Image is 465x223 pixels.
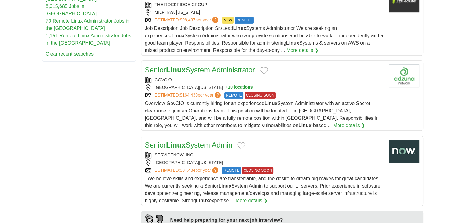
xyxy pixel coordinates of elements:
[180,93,197,97] span: $164,439
[155,167,220,174] a: ESTIMATED:$84,484per year?
[166,66,186,74] strong: Linux
[145,101,379,128] span: Overview GovCIO is currently hiring for an experienced System Administrator with an active Secret...
[145,84,384,91] div: [GEOGRAPHIC_DATA][US_STATE]
[225,84,228,91] span: +
[145,176,381,203] span: . We believe skills and experience are transferrable, and the desire to dream big makes for great...
[233,26,246,31] strong: Linux
[286,47,319,54] a: More details ❯
[166,141,186,149] strong: Linux
[235,17,253,24] span: REMOTE
[196,198,209,203] strong: Linux
[155,152,194,157] a: SERVICENOW, INC.
[218,183,231,188] strong: Linux
[46,51,94,57] a: Clear recent searches
[242,167,274,174] span: CLOSING SOON
[212,17,218,23] span: ?
[212,167,218,173] span: ?
[245,92,276,99] span: CLOSING SOON
[46,33,131,46] a: 1,151 Remote Linux Administrator Jobs in the [GEOGRAPHIC_DATA]
[145,26,383,53] span: Job Description Job Description Sr./Lead Systems Administrator We are seeking an experienced Syst...
[286,40,299,46] strong: Linux
[46,18,130,31] a: 70 Remote Linux Administrator Jobs in the [GEOGRAPHIC_DATA]
[46,4,97,16] a: 8,015,685 Jobs in [GEOGRAPHIC_DATA]
[180,168,195,173] span: $84,484
[389,64,419,87] img: GovCIO logo
[333,122,365,129] a: More details ❯
[260,67,268,74] button: Add to favorite jobs
[236,197,268,204] a: More details ❯
[389,140,419,163] img: ServiceNow logo
[145,66,255,74] a: SeniorLinuxSystem Administrator
[155,92,222,99] a: ESTIMATED:$164,439per year?
[155,17,220,24] a: ESTIMATED:$98,437per year?
[264,101,278,106] strong: Linux
[145,9,384,16] div: MILPITAS, [US_STATE]
[180,17,195,22] span: $98,437
[145,141,233,149] a: SeniorLinuxSystem Admin
[172,33,185,38] strong: Linux
[237,142,245,149] button: Add to favorite jobs
[298,123,312,128] strong: Linux
[224,92,243,99] span: REMOTE
[222,167,241,174] span: REMOTE
[145,2,384,8] div: THE ROCKRIDGE GROUP
[225,84,253,91] button: +10 locations
[155,77,172,82] a: GOVCIO
[145,159,384,166] div: [GEOGRAPHIC_DATA][US_STATE]
[215,92,221,98] span: ?
[222,17,234,24] span: NEW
